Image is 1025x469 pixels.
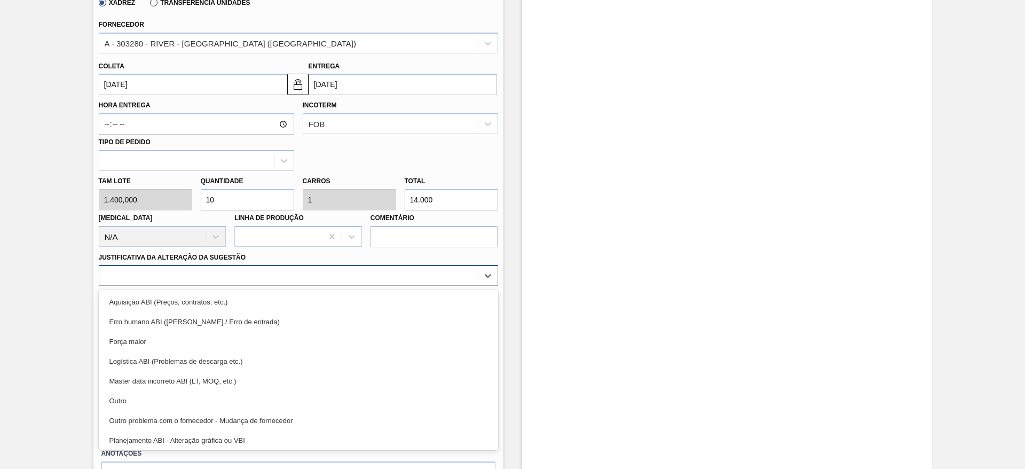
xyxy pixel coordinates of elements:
[101,446,495,462] label: Anotações
[99,98,294,113] label: Hora Entrega
[99,288,498,304] label: Observações
[309,74,497,95] input: dd/mm/yyyy
[291,78,304,91] img: unlocked
[309,120,325,129] div: FOB
[99,391,498,411] div: Outro
[303,177,330,185] label: Carros
[99,312,498,332] div: Erro humano ABI ([PERSON_NAME] / Erro de entrada)
[309,62,340,70] label: Entrega
[99,174,192,189] label: Tam lote
[234,214,304,222] label: Linha de Produção
[99,138,151,146] label: Tipo de pedido
[99,21,144,28] label: Fornecedor
[99,292,498,312] div: Aquisição ABI (Preços, contratos, etc.)
[370,210,498,226] label: Comentário
[99,74,287,95] input: dd/mm/yyyy
[99,411,498,431] div: Outro problema com o fornecedor - Mudança de fornecedor
[105,38,357,48] div: A - 303280 - RIVER - [GEOGRAPHIC_DATA] ([GEOGRAPHIC_DATA])
[99,254,246,261] label: Justificativa da Alteração da Sugestão
[99,351,498,371] div: Logística ABI (Problemas de descarga etc.)
[201,177,243,185] label: Quantidade
[99,62,124,70] label: Coleta
[99,214,153,222] label: [MEDICAL_DATA]
[99,371,498,391] div: Master data incorreto ABI (LT, MOQ, etc.)
[303,101,337,109] label: Incoterm
[99,332,498,351] div: Força maior
[99,431,498,450] div: Planejamento ABI - Alteração gráfica ou VBI
[405,177,425,185] label: Total
[287,74,309,95] button: unlocked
